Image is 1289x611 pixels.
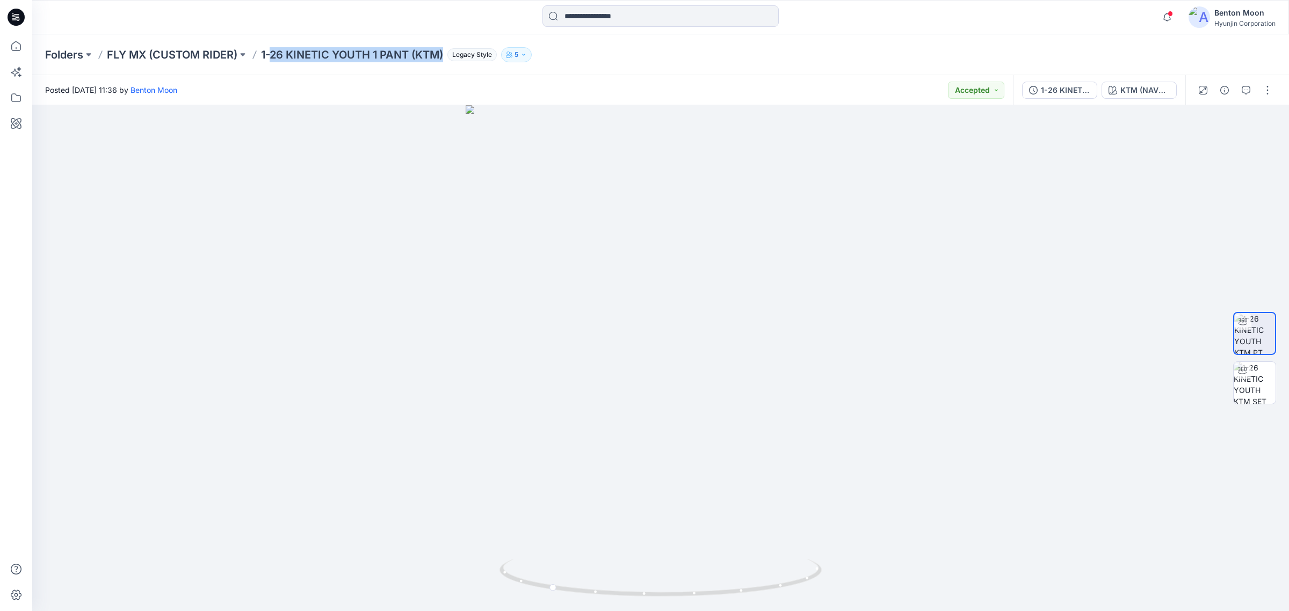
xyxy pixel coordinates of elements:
div: Benton Moon [1214,6,1276,19]
button: Details [1216,82,1233,99]
div: KTM (NAVY/ORANGE) [1120,84,1170,96]
img: 1-26 KINETIC YOUTH KTM PT [1234,313,1275,354]
p: 1-26 KINETIC YOUTH 1 PANT (KTM) [261,47,443,62]
a: Benton Moon [131,85,177,94]
button: 1-26 KINETIC YOUTH 1 PANT (KTM) [1022,82,1097,99]
span: Legacy Style [447,48,497,61]
div: 1-26 KINETIC YOUTH 1 PANT (KTM) [1041,84,1090,96]
a: Folders [45,47,83,62]
button: KTM (NAVY/ORANGE) [1102,82,1177,99]
div: Hyunjin Corporation [1214,19,1276,27]
img: avatar [1189,6,1210,28]
a: FLY MX (CUSTOM RIDER) [107,47,237,62]
button: Legacy Style [443,47,497,62]
span: Posted [DATE] 11:36 by [45,84,177,96]
p: 5 [515,49,518,61]
img: 1-26 KINETIC YOUTH KTM SET [1234,362,1276,404]
button: 5 [501,47,532,62]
